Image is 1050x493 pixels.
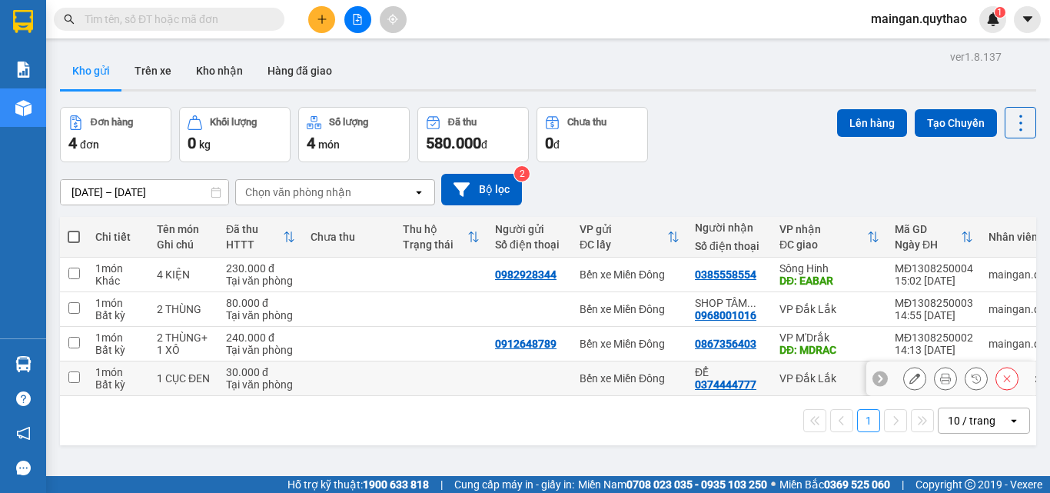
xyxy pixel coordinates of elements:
span: Miền Nam [578,476,767,493]
span: | [440,476,443,493]
div: Số lượng [329,117,368,128]
button: Số lượng4món [298,107,410,162]
span: question-circle [16,391,31,406]
div: HTTT [226,238,283,251]
div: Số điện thoại [695,240,764,252]
div: 80.000 đ [226,297,295,309]
svg: open [413,186,425,198]
span: 580.000 [426,134,481,152]
img: warehouse-icon [15,100,32,116]
span: 1 [997,7,1002,18]
div: Trạng thái [403,238,467,251]
div: 0982928344 [13,50,121,72]
div: VP nhận [779,223,867,235]
span: caret-down [1021,12,1035,26]
div: Tại văn phòng [226,309,295,321]
span: 0 [545,134,553,152]
strong: 0369 525 060 [824,478,890,491]
span: message [16,461,31,475]
div: Bến xe Miền Đông [580,303,680,315]
div: Đã thu [226,223,283,235]
th: Toggle SortBy [218,217,303,258]
div: Bất kỳ [95,344,141,356]
div: 15:02 [DATE] [895,275,973,287]
div: 1 món [95,262,141,275]
button: aim [380,6,407,33]
div: ĐC lấy [580,238,667,251]
div: 0385558554 [695,268,756,281]
div: 0867356403 [695,338,756,350]
sup: 1 [995,7,1005,18]
div: Tại văn phòng [226,378,295,391]
button: file-add [344,6,371,33]
div: MĐ1308250003 [895,297,973,309]
div: Sông Hinh [779,262,879,275]
button: caret-down [1014,6,1041,33]
div: 2 THÙNG [157,303,211,315]
span: 4 [68,134,77,152]
div: MĐ1308250004 [895,262,973,275]
div: DĐ: MDRAC [779,344,879,356]
div: ver 1.8.137 [950,48,1002,65]
div: 240.000 đ [226,331,295,344]
button: Đơn hàng4đơn [60,107,171,162]
button: 1 [857,409,880,432]
div: Tại văn phòng [226,275,295,287]
div: Số điện thoại [495,238,564,251]
div: Mã GD [895,223,961,235]
div: Chi tiết [95,231,141,243]
input: Select a date range. [61,180,228,205]
div: 30.000 đ [226,366,295,378]
span: Nhận: [131,15,168,31]
div: 0968001016 [695,309,756,321]
div: VP gửi [580,223,667,235]
div: Người gửi [495,223,564,235]
strong: 1900 633 818 [363,478,429,491]
input: Tìm tên, số ĐT hoặc mã đơn [85,11,266,28]
button: Khối lượng0kg [179,107,291,162]
span: | [902,476,904,493]
span: CR : [12,109,35,125]
div: DĐ: EABAR [779,275,879,287]
div: 14:13 [DATE] [895,344,973,356]
span: DĐ: [131,80,154,96]
button: Tạo Chuyến [915,109,997,137]
div: Sửa đơn hàng [903,367,926,390]
div: Đơn hàng [91,117,133,128]
div: Bến xe Miền Đông [580,338,680,350]
div: 14:55 [DATE] [895,309,973,321]
div: Ghi chú [157,238,211,251]
div: 1 CỤC ĐEN [157,372,211,385]
span: file-add [352,14,363,25]
div: Khối lượng [210,117,257,128]
span: ⚪️ [771,481,776,488]
div: Sông Hinh [131,13,239,50]
span: Hỗ trợ kỹ thuật: [287,476,429,493]
span: Cung cấp máy in - giấy in: [454,476,574,493]
div: 0912648789 [495,338,557,350]
div: MĐ1308250002 [895,331,973,344]
div: Thu hộ [403,223,467,235]
div: Người nhận [695,222,764,234]
span: aim [387,14,398,25]
div: Bến xe Miền Đông [580,268,680,281]
img: icon-new-feature [986,12,1000,26]
sup: 2 [514,166,530,182]
div: 1 món [95,297,141,309]
button: Hàng đã giao [255,52,344,89]
th: Toggle SortBy [772,217,887,258]
div: Bến xe Miền Đông [13,13,121,50]
th: Toggle SortBy [572,217,687,258]
th: Toggle SortBy [395,217,487,258]
div: ĐỂ [695,366,764,378]
div: Chưa thu [311,231,387,243]
img: warehouse-icon [15,356,32,372]
span: kg [199,138,211,151]
span: copyright [965,479,975,490]
strong: 0708 023 035 - 0935 103 250 [626,478,767,491]
span: đ [481,138,487,151]
span: ... [747,297,756,309]
button: Đã thu580.000đ [417,107,529,162]
div: Bất kỳ [95,309,141,321]
span: đơn [80,138,99,151]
